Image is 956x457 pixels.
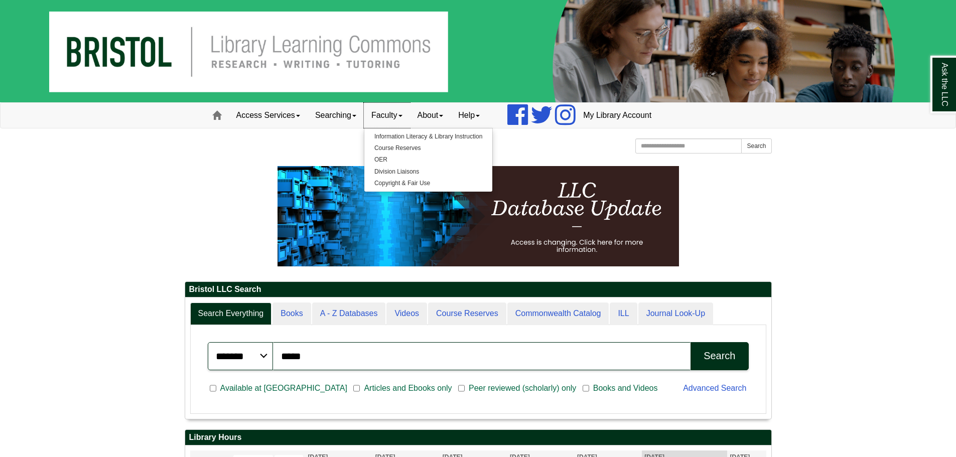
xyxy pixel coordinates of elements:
[465,382,580,394] span: Peer reviewed (scholarly) only
[576,103,659,128] a: My Library Account
[741,138,771,154] button: Search
[353,384,360,393] input: Articles and Ebooks only
[428,302,506,325] a: Course Reserves
[216,382,351,394] span: Available at [GEOGRAPHIC_DATA]
[185,430,771,445] h2: Library Hours
[704,350,735,362] div: Search
[507,302,609,325] a: Commonwealth Catalog
[312,302,386,325] a: A - Z Databases
[386,302,427,325] a: Videos
[360,382,456,394] span: Articles and Ebooks only
[583,384,589,393] input: Books and Videos
[308,103,364,128] a: Searching
[364,103,410,128] a: Faculty
[610,302,637,325] a: ILL
[364,178,492,189] a: Copyright & Fair Use
[364,154,492,166] a: OER
[364,166,492,178] a: Division Liaisons
[364,142,492,154] a: Course Reserves
[210,384,216,393] input: Available at [GEOGRAPHIC_DATA]
[451,103,487,128] a: Help
[190,302,272,325] a: Search Everything
[458,384,465,393] input: Peer reviewed (scholarly) only
[683,384,746,392] a: Advanced Search
[410,103,451,128] a: About
[364,131,492,142] a: Information Literacy & Library Instruction
[229,103,308,128] a: Access Services
[278,166,679,266] img: HTML tutorial
[272,302,311,325] a: Books
[589,382,662,394] span: Books and Videos
[638,302,713,325] a: Journal Look-Up
[185,282,771,297] h2: Bristol LLC Search
[691,342,748,370] button: Search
